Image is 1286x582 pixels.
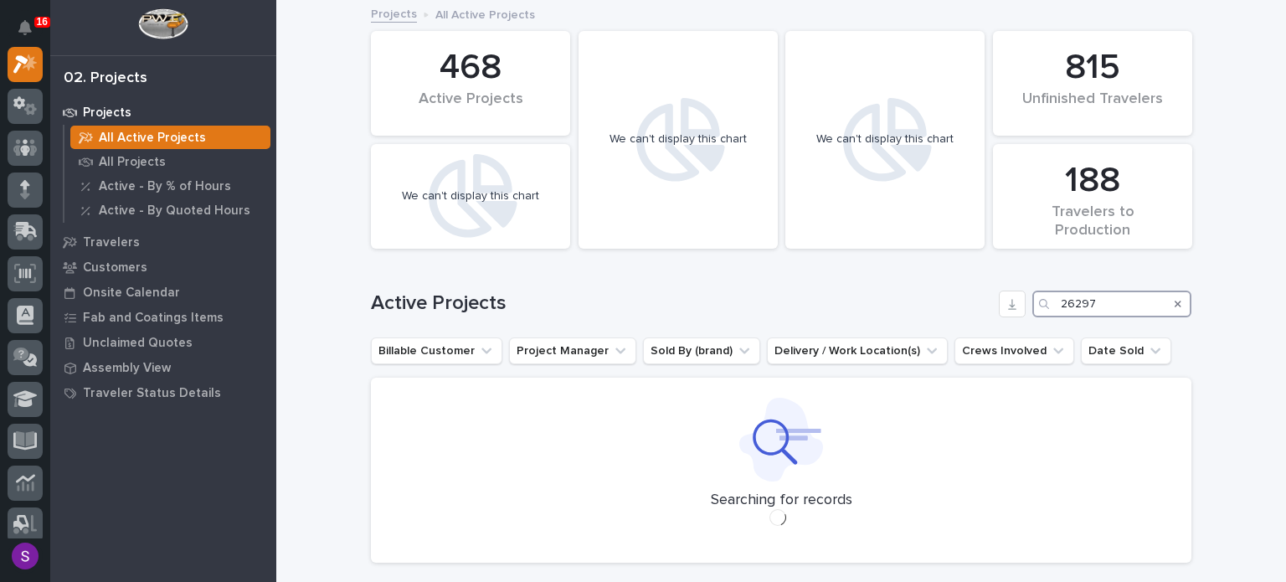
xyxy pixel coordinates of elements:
[767,337,948,364] button: Delivery / Work Location(s)
[50,305,276,330] a: Fab and Coatings Items
[50,100,276,125] a: Projects
[371,291,992,316] h1: Active Projects
[1081,337,1171,364] button: Date Sold
[711,492,852,510] p: Searching for records
[1032,291,1191,317] input: Search
[1021,203,1164,239] div: Travelers to Production
[509,337,636,364] button: Project Manager
[610,132,747,147] div: We can't display this chart
[402,189,539,203] div: We can't display this chart
[83,311,224,326] p: Fab and Coatings Items
[816,132,954,147] div: We can't display this chart
[83,286,180,301] p: Onsite Calendar
[83,386,221,401] p: Traveler Status Details
[37,16,48,28] p: 16
[435,4,535,23] p: All Active Projects
[99,203,250,219] p: Active - By Quoted Hours
[64,70,147,88] div: 02. Projects
[64,174,276,198] a: Active - By % of Hours
[83,361,171,376] p: Assembly View
[64,150,276,173] a: All Projects
[99,155,166,170] p: All Projects
[83,106,131,121] p: Projects
[371,337,502,364] button: Billable Customer
[399,90,542,126] div: Active Projects
[8,10,43,45] button: Notifications
[83,235,140,250] p: Travelers
[99,131,206,146] p: All Active Projects
[371,3,417,23] a: Projects
[64,198,276,222] a: Active - By Quoted Hours
[64,126,276,149] a: All Active Projects
[643,337,760,364] button: Sold By (brand)
[83,260,147,276] p: Customers
[50,355,276,380] a: Assembly View
[954,337,1074,364] button: Crews Involved
[50,229,276,255] a: Travelers
[8,538,43,574] button: users-avatar
[50,255,276,280] a: Customers
[50,280,276,305] a: Onsite Calendar
[50,330,276,355] a: Unclaimed Quotes
[21,20,43,47] div: Notifications16
[50,380,276,405] a: Traveler Status Details
[399,47,542,89] div: 468
[99,179,231,194] p: Active - By % of Hours
[1021,47,1164,89] div: 815
[1021,90,1164,126] div: Unfinished Travelers
[138,8,188,39] img: Workspace Logo
[1021,160,1164,202] div: 188
[83,336,193,351] p: Unclaimed Quotes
